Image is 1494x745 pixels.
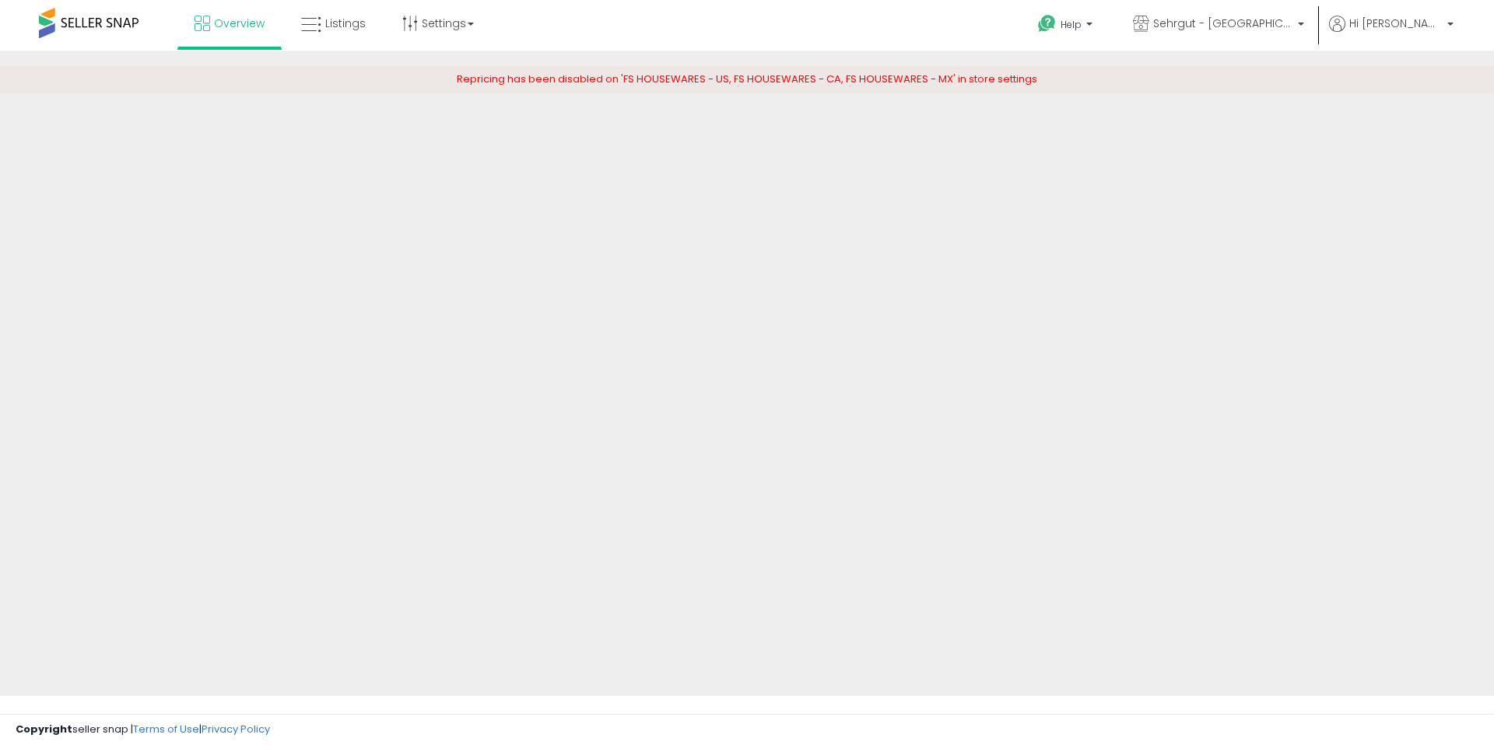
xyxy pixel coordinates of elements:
[1037,14,1057,33] i: Get Help
[325,16,366,31] span: Listings
[1153,16,1293,31] span: Sehrgut - [GEOGRAPHIC_DATA]
[1026,2,1108,51] a: Help
[1329,16,1454,51] a: Hi [PERSON_NAME]
[457,72,1037,86] span: Repricing has been disabled on 'FS HOUSEWARES - US, FS HOUSEWARES - CA, FS HOUSEWARES - MX' in st...
[1349,16,1443,31] span: Hi [PERSON_NAME]
[214,16,265,31] span: Overview
[1061,18,1082,31] span: Help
